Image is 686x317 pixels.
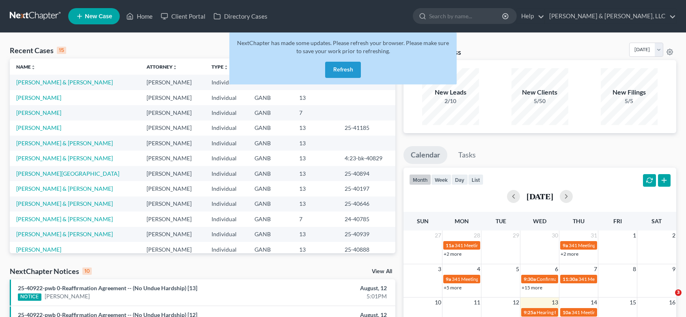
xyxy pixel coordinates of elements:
[140,242,205,257] td: [PERSON_NAME]
[561,251,578,257] a: +2 more
[140,105,205,120] td: [PERSON_NAME]
[205,181,248,196] td: Individual
[409,174,431,185] button: month
[537,276,630,282] span: Confirmation Hearing for [PERSON_NAME]
[429,9,503,24] input: Search by name...
[140,211,205,226] td: [PERSON_NAME]
[338,166,395,181] td: 25-40894
[18,285,197,291] a: 25-40922-pwb 0-Reaffirmation Agreement -- (No Undue Hardship) [13]
[403,146,447,164] a: Calendar
[671,231,676,240] span: 2
[590,298,598,307] span: 14
[517,9,544,24] a: Help
[511,88,568,97] div: New Clients
[10,45,66,55] div: Recent Cases
[205,151,248,166] td: Individual
[573,218,585,224] span: Thu
[205,105,248,120] td: Individual
[224,65,229,70] i: unfold_more
[338,211,395,226] td: 24-40785
[173,65,177,70] i: unfold_more
[452,276,525,282] span: 341 Meeting for [PERSON_NAME]
[468,174,483,185] button: list
[512,298,520,307] span: 12
[455,218,469,224] span: Mon
[16,170,119,177] a: [PERSON_NAME][GEOGRAPHIC_DATA]
[205,90,248,105] td: Individual
[293,196,338,211] td: 13
[248,181,293,196] td: GANB
[563,276,578,282] span: 11:30a
[209,9,272,24] a: Directory Cases
[205,242,248,257] td: Individual
[551,231,559,240] span: 30
[455,242,528,248] span: 341 Meeting for [PERSON_NAME]
[338,242,395,257] td: 25-40888
[422,97,479,105] div: 2/10
[563,309,571,315] span: 10a
[325,62,361,78] button: Refresh
[338,181,395,196] td: 25-40197
[338,227,395,242] td: 25-40939
[632,231,637,240] span: 1
[122,9,157,24] a: Home
[205,75,248,90] td: Individual
[140,136,205,151] td: [PERSON_NAME]
[16,124,61,131] a: [PERSON_NAME]
[237,39,449,54] span: NextChapter has made some updates. Please refresh your browser. Please make sure to save your wor...
[16,79,113,86] a: [PERSON_NAME] & [PERSON_NAME]
[293,136,338,151] td: 13
[16,231,113,237] a: [PERSON_NAME] & [PERSON_NAME]
[434,298,442,307] span: 10
[16,185,113,192] a: [PERSON_NAME] & [PERSON_NAME]
[147,64,177,70] a: Attorneyunfold_more
[140,75,205,90] td: [PERSON_NAME]
[451,174,468,185] button: day
[57,47,66,54] div: 15
[16,155,113,162] a: [PERSON_NAME] & [PERSON_NAME]
[658,289,678,309] iframe: Intercom live chat
[248,151,293,166] td: GANB
[524,309,536,315] span: 9:25a
[16,140,113,147] a: [PERSON_NAME] & [PERSON_NAME]
[593,264,598,274] span: 7
[31,65,36,70] i: unfold_more
[16,246,61,253] a: [PERSON_NAME]
[545,9,676,24] a: [PERSON_NAME] & [PERSON_NAME], LLC
[431,174,451,185] button: week
[248,121,293,136] td: GANB
[248,136,293,151] td: GANB
[422,88,479,97] div: New Leads
[293,227,338,242] td: 13
[473,298,481,307] span: 11
[451,146,483,164] a: Tasks
[522,285,542,291] a: +15 more
[613,218,622,224] span: Fri
[16,64,36,70] a: Nameunfold_more
[140,227,205,242] td: [PERSON_NAME]
[270,292,387,300] div: 5:01PM
[551,298,559,307] span: 13
[590,231,598,240] span: 31
[338,121,395,136] td: 25-41185
[140,151,205,166] td: [PERSON_NAME]
[526,192,553,201] h2: [DATE]
[140,121,205,136] td: [PERSON_NAME]
[651,218,662,224] span: Sat
[601,97,658,105] div: 5/5
[444,251,462,257] a: +2 more
[293,242,338,257] td: 13
[601,88,658,97] div: New Filings
[511,97,568,105] div: 5/50
[338,196,395,211] td: 25-40646
[569,242,685,248] span: 341 Meeting for [PERSON_NAME] & [PERSON_NAME]
[45,292,90,300] a: [PERSON_NAME]
[572,309,645,315] span: 341 Meeting for [PERSON_NAME]
[293,121,338,136] td: 13
[446,242,454,248] span: 11a
[338,151,395,166] td: 4:23-bk-40829
[293,90,338,105] td: 13
[437,264,442,274] span: 3
[10,266,92,276] div: NextChapter Notices
[140,166,205,181] td: [PERSON_NAME]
